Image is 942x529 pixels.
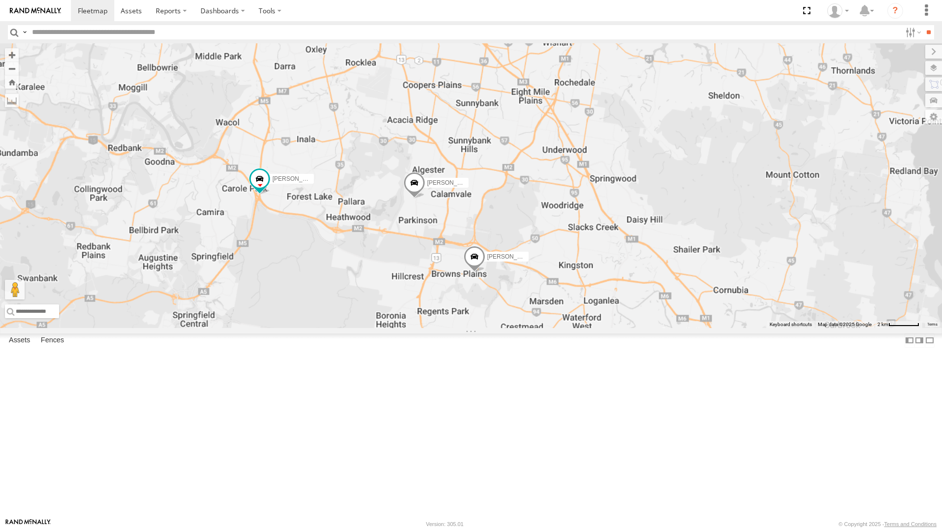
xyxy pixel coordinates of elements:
[839,521,937,527] div: © Copyright 2025 -
[272,175,349,182] span: [PERSON_NAME] - 063 EB2
[824,3,852,18] div: Marco DiBenedetto
[925,333,935,348] label: Hide Summary Table
[875,321,922,328] button: Map Scale: 2 km per 59 pixels
[10,7,61,14] img: rand-logo.svg
[5,94,19,107] label: Measure
[5,519,51,529] a: Visit our Website
[36,333,69,347] label: Fences
[4,333,35,347] label: Assets
[426,521,464,527] div: Version: 305.01
[902,25,923,39] label: Search Filter Options
[905,333,914,348] label: Dock Summary Table to the Left
[877,322,888,327] span: 2 km
[884,521,937,527] a: Terms and Conditions
[927,323,938,327] a: Terms
[887,3,903,19] i: ?
[5,280,25,299] button: Drag Pegman onto the map to open Street View
[914,333,924,348] label: Dock Summary Table to the Right
[5,75,19,89] button: Zoom Home
[21,25,29,39] label: Search Query
[5,48,19,62] button: Zoom in
[427,179,514,186] span: [PERSON_NAME] 019IP4 - Hilux
[818,322,872,327] span: Map data ©2025 Google
[5,62,19,75] button: Zoom out
[770,321,812,328] button: Keyboard shortcuts
[487,253,561,260] span: [PERSON_NAME] - 842JY2
[925,110,942,124] label: Map Settings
